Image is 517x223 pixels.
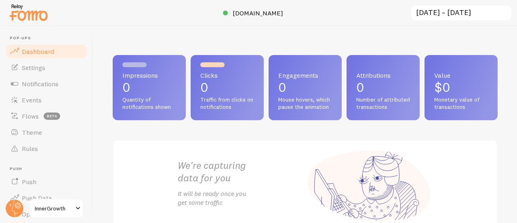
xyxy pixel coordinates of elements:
[122,81,176,94] p: 0
[5,140,88,157] a: Rules
[35,204,73,213] span: InnerGrowth
[22,178,36,186] span: Push
[200,81,254,94] p: 0
[356,96,410,110] span: Number of attributed transactions
[44,113,60,120] span: beta
[356,81,410,94] p: 0
[434,72,488,79] span: Value
[356,72,410,79] span: Attributions
[434,79,450,95] span: $0
[22,194,52,202] span: Push Data
[22,80,59,88] span: Notifications
[22,64,45,72] span: Settings
[22,112,39,120] span: Flows
[10,166,88,172] span: Push
[22,128,42,136] span: Theme
[5,190,88,206] a: Push Data
[5,59,88,76] a: Settings
[29,199,84,218] a: InnerGrowth
[5,174,88,190] a: Push
[5,92,88,108] a: Events
[434,96,488,110] span: Monetary value of transactions
[5,76,88,92] a: Notifications
[10,36,88,41] span: Pop-ups
[278,81,332,94] p: 0
[5,108,88,124] a: Flows beta
[122,72,176,79] span: Impressions
[22,47,54,55] span: Dashboard
[178,159,305,184] h2: We're capturing data for you
[278,96,332,110] span: Mouse hovers, which pause the animation
[200,96,254,110] span: Traffic from clicks on notifications
[8,2,49,23] img: fomo-relay-logo-orange.svg
[5,124,88,140] a: Theme
[200,72,254,79] span: Clicks
[5,43,88,59] a: Dashboard
[278,72,332,79] span: Engagements
[122,96,176,110] span: Quantity of notifications shown
[22,96,42,104] span: Events
[178,189,305,208] p: It will be ready once you get some traffic
[22,144,38,153] span: Rules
